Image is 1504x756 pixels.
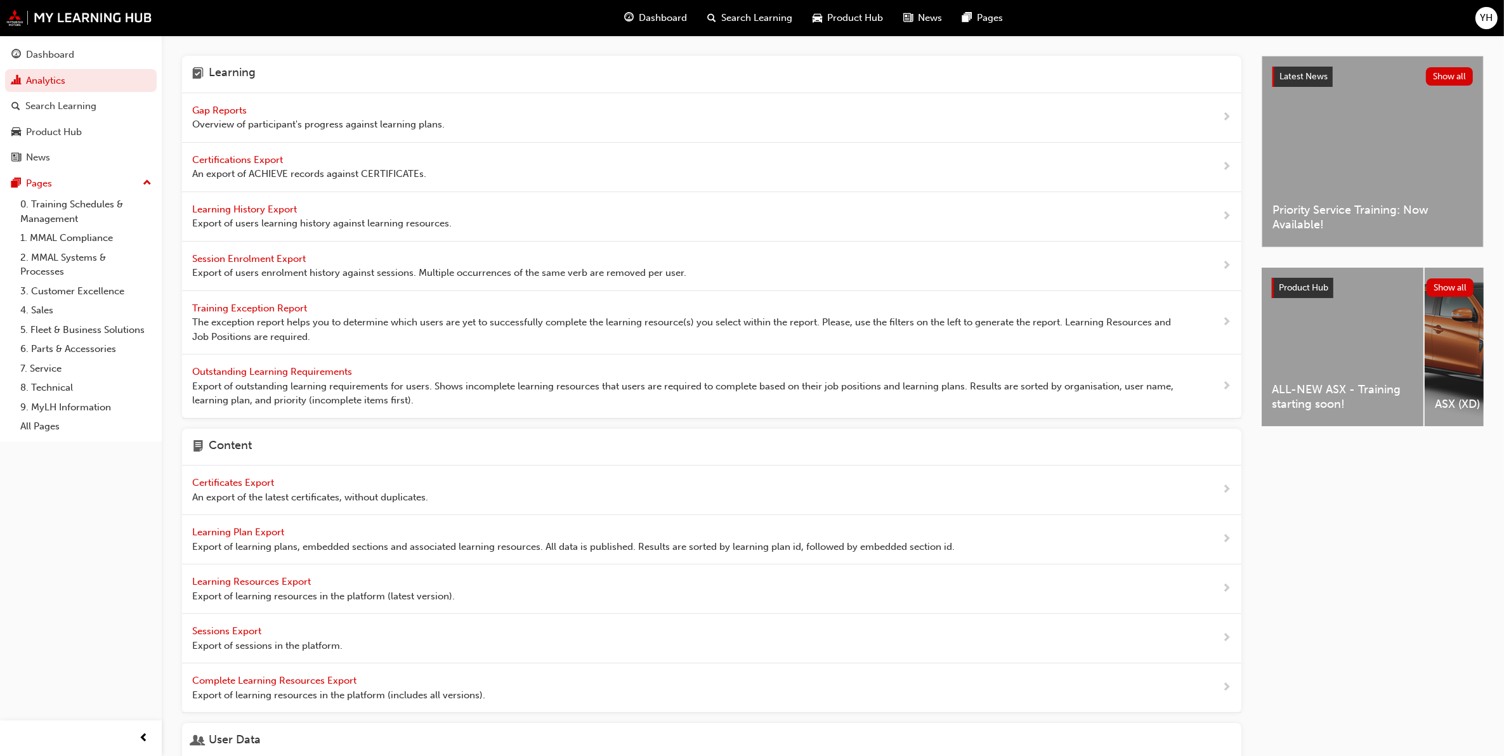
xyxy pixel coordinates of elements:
[192,675,359,686] span: Complete Learning Resources Export
[698,5,803,31] a: search-iconSearch Learning
[11,101,20,112] span: search-icon
[15,195,157,228] a: 0. Training Schedules & Management
[828,11,884,25] span: Product Hub
[5,172,157,195] button: Pages
[813,10,823,26] span: car-icon
[1222,258,1231,274] span: next-icon
[1272,382,1413,411] span: ALL-NEW ASX - Training starting soon!
[1279,71,1328,82] span: Latest News
[1272,67,1473,87] a: Latest NewsShow all
[6,10,152,26] img: mmal
[5,146,157,169] a: News
[26,150,50,165] div: News
[182,466,1241,515] a: Certificates Export An export of the latest certificates, without duplicates.next-icon
[192,154,285,166] span: Certifications Export
[182,564,1241,614] a: Learning Resources Export Export of learning resources in the platform (latest version).next-icon
[182,291,1241,355] a: Training Exception Report The exception report helps you to determine which users are yet to succ...
[639,11,688,25] span: Dashboard
[209,66,256,82] h4: Learning
[192,540,955,554] span: Export of learning plans, embedded sections and associated learning resources. All data is publis...
[1222,680,1231,696] span: next-icon
[192,105,249,116] span: Gap Reports
[209,733,261,750] h4: User Data
[11,75,21,87] span: chart-icon
[192,477,277,488] span: Certificates Export
[11,152,21,164] span: news-icon
[1222,209,1231,225] span: next-icon
[11,49,21,61] span: guage-icon
[904,10,913,26] span: news-icon
[953,5,1014,31] a: pages-iconPages
[26,48,74,62] div: Dashboard
[978,11,1004,25] span: Pages
[15,398,157,417] a: 9. MyLH Information
[5,69,157,93] a: Analytics
[192,576,313,587] span: Learning Resources Export
[1222,110,1231,126] span: next-icon
[15,301,157,320] a: 4. Sales
[708,10,717,26] span: search-icon
[182,93,1241,143] a: Gap Reports Overview of participant's progress against learning plans.next-icon
[182,663,1241,713] a: Complete Learning Resources Export Export of learning resources in the platform (includes all ver...
[722,11,793,25] span: Search Learning
[143,175,152,192] span: up-icon
[192,366,355,377] span: Outstanding Learning Requirements
[5,94,157,118] a: Search Learning
[182,355,1241,419] a: Outstanding Learning Requirements Export of outstanding learning requirements for users. Shows in...
[26,125,82,140] div: Product Hub
[15,359,157,379] a: 7. Service
[15,282,157,301] a: 3. Customer Excellence
[1272,278,1474,298] a: Product HubShow all
[1279,282,1328,293] span: Product Hub
[192,379,1181,408] span: Export of outstanding learning requirements for users. Shows incomplete learning resources that u...
[192,625,264,637] span: Sessions Export
[803,5,894,31] a: car-iconProduct Hub
[182,515,1241,564] a: Learning Plan Export Export of learning plans, embedded sections and associated learning resource...
[192,688,485,703] span: Export of learning resources in the platform (includes all versions).
[615,5,698,31] a: guage-iconDashboard
[15,417,157,436] a: All Pages
[15,339,157,359] a: 6. Parts & Accessories
[625,10,634,26] span: guage-icon
[1272,203,1473,231] span: Priority Service Training: Now Available!
[182,242,1241,291] a: Session Enrolment Export Export of users enrolment history against sessions. Multiple occurrences...
[15,248,157,282] a: 2. MMAL Systems & Processes
[192,167,426,181] span: An export of ACHIEVE records against CERTIFICATEs.
[192,253,308,264] span: Session Enrolment Export
[1262,56,1484,247] a: Latest NewsShow allPriority Service Training: Now Available!
[919,11,943,25] span: News
[192,639,343,653] span: Export of sessions in the platform.
[894,5,953,31] a: news-iconNews
[5,121,157,144] a: Product Hub
[192,526,287,538] span: Learning Plan Export
[1222,482,1231,498] span: next-icon
[1262,268,1423,426] a: ALL-NEW ASX - Training starting soon!
[1481,11,1493,25] span: YH
[1222,581,1231,597] span: next-icon
[182,614,1241,663] a: Sessions Export Export of sessions in the platform.next-icon
[1222,630,1231,646] span: next-icon
[140,731,149,746] span: prev-icon
[192,303,310,314] span: Training Exception Report
[209,439,252,455] h4: Content
[192,266,686,280] span: Export of users enrolment history against sessions. Multiple occurrences of the same verb are rem...
[192,733,204,750] span: user-icon
[1475,7,1498,29] button: YH
[25,99,96,114] div: Search Learning
[5,43,157,67] a: Dashboard
[1222,531,1231,547] span: next-icon
[192,490,428,505] span: An export of the latest certificates, without duplicates.
[11,127,21,138] span: car-icon
[192,204,299,215] span: Learning History Export
[1427,278,1474,297] button: Show all
[1222,315,1231,330] span: next-icon
[1426,67,1474,86] button: Show all
[26,176,52,191] div: Pages
[963,10,972,26] span: pages-icon
[192,439,204,455] span: page-icon
[192,117,445,132] span: Overview of participant's progress against learning plans.
[192,315,1181,344] span: The exception report helps you to determine which users are yet to successfully complete the lear...
[192,589,455,604] span: Export of learning resources in the platform (latest version).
